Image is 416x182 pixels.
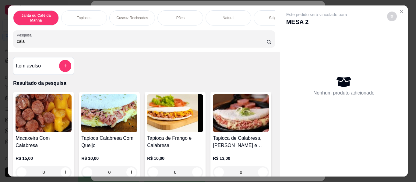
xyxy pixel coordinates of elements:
[61,167,70,177] button: increase-product-quantity
[77,15,91,20] p: Tapiocas
[17,33,34,38] label: Pesquisa
[213,94,269,132] img: product-image
[147,155,203,161] p: R$ 10,00
[258,167,268,177] button: increase-product-quantity
[286,18,347,26] p: MESA 2
[269,15,284,20] p: Salgados
[147,94,203,132] img: product-image
[148,167,158,177] button: decrease-product-quantity
[16,62,41,70] h4: Item avulso
[214,167,224,177] button: decrease-product-quantity
[223,15,234,20] p: Natural
[176,15,185,20] p: Pães
[81,155,137,161] p: R$ 10,00
[192,167,202,177] button: increase-product-quantity
[17,167,26,177] button: decrease-product-quantity
[116,15,148,20] p: Cuscuz Recheados
[126,167,136,177] button: increase-product-quantity
[16,135,72,149] h4: Macaxeira Com Calabresa
[313,89,375,97] p: Nenhum produto adicionado
[13,80,275,87] p: Resultado da pesquisa
[286,12,347,18] p: Este pedido será vinculado para
[18,13,54,23] p: Janta ou Café da Manhã
[16,155,72,161] p: R$ 15,00
[147,135,203,149] h4: Tapioca de Frango e Calabresa
[213,155,269,161] p: R$ 13,00
[81,135,137,149] h4: Tapioca Calabresa Com Queijo
[387,12,397,21] button: decrease-product-quantity
[59,60,71,72] button: add-separate-item
[81,94,137,132] img: product-image
[213,135,269,149] h4: Tapioca de Calabresa, [PERSON_NAME] e [PERSON_NAME]
[17,38,266,44] input: Pesquisa
[83,167,92,177] button: decrease-product-quantity
[16,94,72,132] img: product-image
[397,7,407,16] button: Close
